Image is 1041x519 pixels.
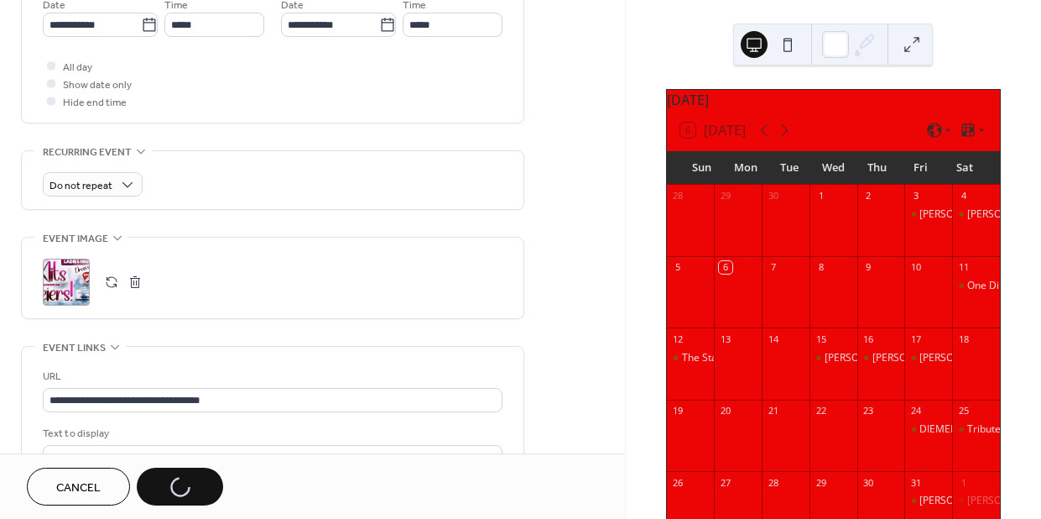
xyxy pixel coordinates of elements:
div: Tue [768,151,811,185]
span: Recurring event [43,144,132,161]
div: [PERSON_NAME] na die reën [872,351,1007,365]
span: Do not repeat [49,176,112,196]
div: 25 [957,405,970,417]
div: Sun [680,151,724,185]
div: 1 [957,476,970,489]
div: 29 [815,476,827,489]
div: One Direction Tribute [952,279,1000,293]
div: Fri [899,151,943,185]
div: ; [43,259,90,306]
div: [PERSON_NAME] [825,351,903,365]
span: Event image [43,230,108,248]
div: 13 [719,333,731,345]
div: 26 [672,476,684,489]
div: Roan Ash [809,351,857,365]
div: 12 [672,333,684,345]
div: The Staccatos [667,351,715,365]
div: 16 [862,333,875,345]
div: Jennifer Zamudio [952,207,1000,222]
div: 17 [909,333,922,345]
div: Joshua na die reën [857,351,905,365]
span: All day [63,59,92,76]
div: 18 [957,333,970,345]
span: Event links [43,339,106,357]
div: Thu [855,151,898,185]
div: 11 [957,261,970,274]
div: Mon [724,151,768,185]
div: 15 [815,333,827,345]
div: 14 [767,333,779,345]
div: Wed [811,151,855,185]
div: 19 [672,405,684,417]
div: 31 [909,476,922,489]
div: 24 [909,405,922,417]
span: Hide end time [63,94,127,112]
div: 9 [862,261,875,274]
div: 1 [815,190,827,202]
div: The Staccatos [682,351,747,365]
span: Cancel [56,480,101,497]
div: Tribute to ABBA [952,422,1000,437]
div: Dozi [904,351,952,365]
div: 23 [862,405,875,417]
div: 20 [719,405,731,417]
div: 2 [862,190,875,202]
div: Sat [943,151,986,185]
div: 29 [719,190,731,202]
div: 30 [767,190,779,202]
div: 30 [862,476,875,489]
div: 28 [767,476,779,489]
div: 22 [815,405,827,417]
div: [DATE] [667,90,1000,110]
div: Timothy Kieswetter [904,494,952,508]
div: 5 [672,261,684,274]
div: 28 [672,190,684,202]
div: DIEMERSFONTEIN - Juan Boucher [904,422,952,437]
button: Cancel [27,468,130,506]
div: 6 [719,261,731,274]
div: 10 [909,261,922,274]
div: URL [43,368,499,385]
div: Text to display [43,425,499,443]
div: André Die Skreeusnaakse Hipnotiseur [904,207,952,222]
div: [PERSON_NAME] [919,494,998,508]
div: [PERSON_NAME] [919,351,998,365]
div: Timothy Kieswetter [952,494,1000,508]
div: 27 [719,476,731,489]
div: 8 [815,261,827,274]
span: Show date only [63,76,132,94]
div: 7 [767,261,779,274]
div: 4 [957,190,970,202]
div: 21 [767,405,779,417]
div: 3 [909,190,922,202]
